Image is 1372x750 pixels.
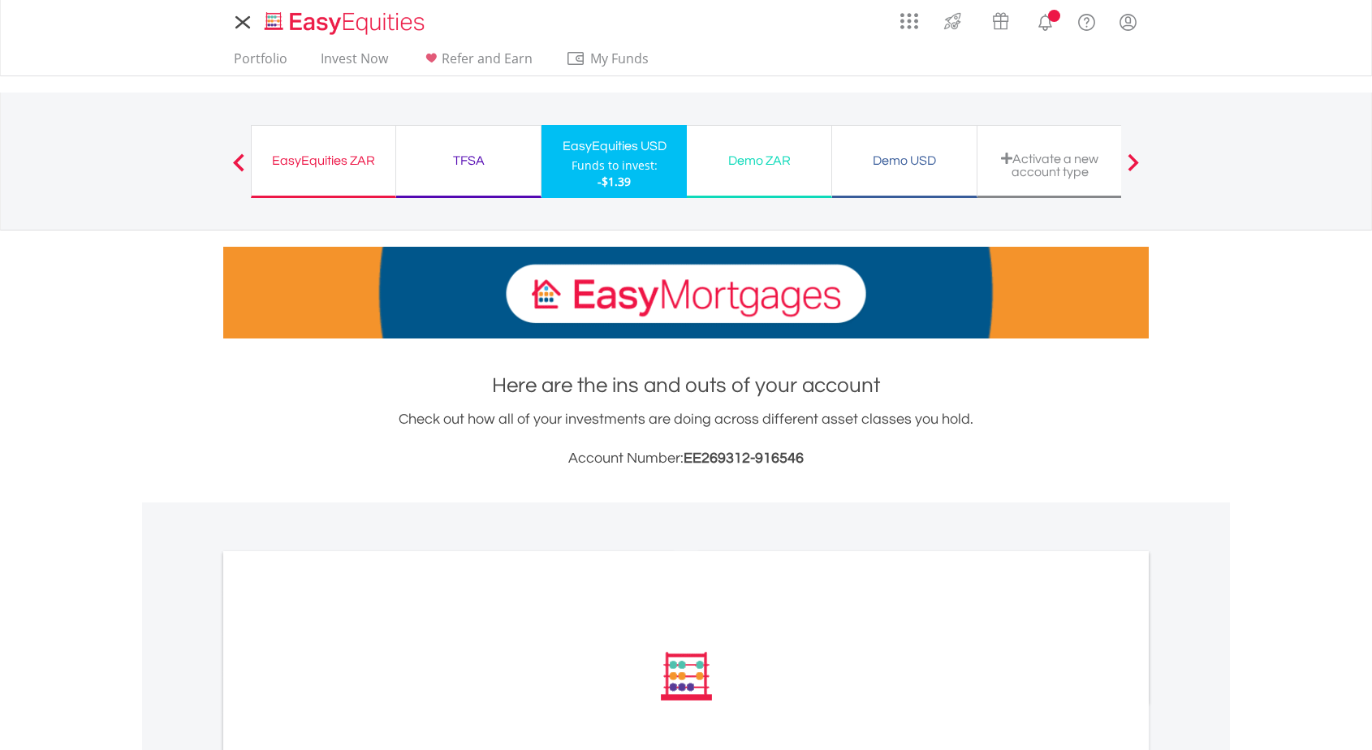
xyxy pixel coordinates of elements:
[842,149,967,172] div: Demo USD
[697,149,822,172] div: Demo ZAR
[977,4,1025,34] a: Vouchers
[223,447,1149,470] h3: Account Number:
[939,8,966,34] img: thrive-v2.svg
[442,50,533,67] span: Refer and Earn
[987,8,1014,34] img: vouchers-v2.svg
[598,174,631,189] span: -$1.39
[1066,4,1107,37] a: FAQ's and Support
[261,10,431,37] img: EasyEquities_Logo.png
[890,4,929,30] a: AppsGrid
[223,247,1149,338] img: EasyMortage Promotion Banner
[551,135,677,157] div: EasyEquities USD
[684,450,804,466] span: EE269312-916546
[261,149,386,172] div: EasyEquities ZAR
[566,48,672,69] span: My Funds
[406,149,531,172] div: TFSA
[258,4,431,37] a: Home page
[227,50,294,75] a: Portfolio
[223,408,1149,470] div: Check out how all of your investments are doing across different asset classes you hold.
[572,157,658,174] div: Funds to invest:
[415,50,539,75] a: Refer and Earn
[900,12,918,30] img: grid-menu-icon.svg
[314,50,395,75] a: Invest Now
[1025,4,1066,37] a: Notifications
[987,152,1112,179] div: Activate a new account type
[223,371,1149,400] h1: Here are the ins and outs of your account
[1107,4,1149,40] a: My Profile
